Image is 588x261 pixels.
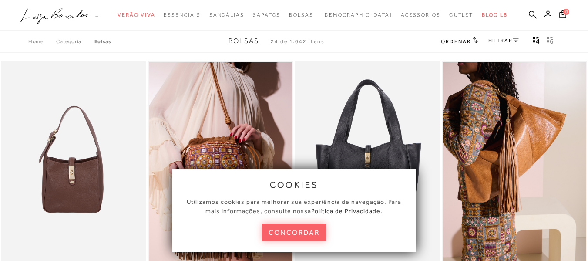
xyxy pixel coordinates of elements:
[209,7,244,23] a: noSubCategoriesText
[311,207,383,214] a: Política de Privacidade.
[557,10,569,21] button: 0
[164,7,200,23] a: noSubCategoriesText
[401,7,440,23] a: noSubCategoriesText
[118,12,155,18] span: Verão Viva
[262,224,326,241] button: concordar
[209,12,244,18] span: Sandálias
[449,7,474,23] a: noSubCategoriesText
[482,12,507,18] span: BLOG LB
[544,36,556,47] button: gridText6Desc
[271,38,325,44] span: 24 de 1.042 itens
[449,12,474,18] span: Outlet
[228,37,259,45] span: Bolsas
[322,7,392,23] a: noSubCategoriesText
[118,7,155,23] a: noSubCategoriesText
[187,198,401,214] span: Utilizamos cookies para melhorar sua experiência de navegação. Para mais informações, consulte nossa
[253,12,280,18] span: Sapatos
[253,7,280,23] a: noSubCategoriesText
[94,38,111,44] a: Bolsas
[482,7,507,23] a: BLOG LB
[289,7,313,23] a: noSubCategoriesText
[441,38,470,44] span: Ordenar
[563,9,569,15] span: 0
[270,180,319,190] span: cookies
[530,36,542,47] button: Mostrar 4 produtos por linha
[322,12,392,18] span: [DEMOGRAPHIC_DATA]
[488,37,519,44] a: FILTRAR
[56,38,94,44] a: Categoria
[401,12,440,18] span: Acessórios
[164,12,200,18] span: Essenciais
[289,12,313,18] span: Bolsas
[28,38,56,44] a: Home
